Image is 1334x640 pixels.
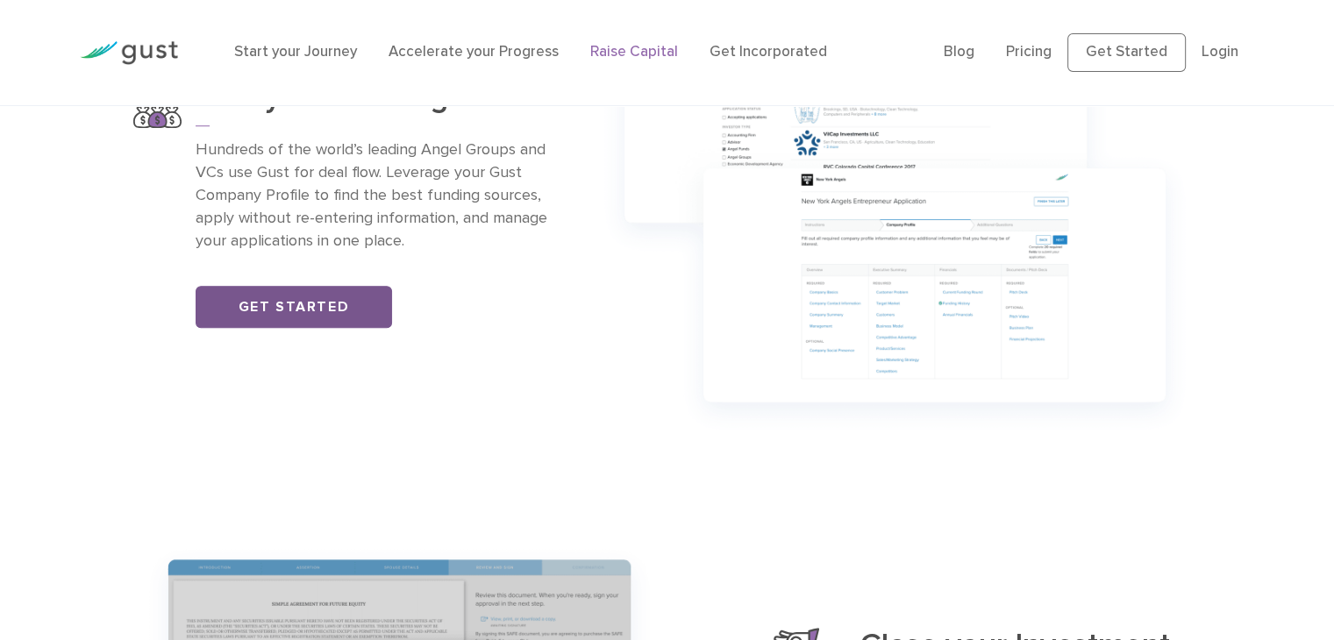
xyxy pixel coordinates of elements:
[710,43,827,60] a: Get Incorporated
[389,43,559,60] a: Accelerate your Progress
[590,43,678,60] a: Raise Capital
[944,43,974,60] a: Blog
[80,41,178,65] img: Gust Logo
[196,139,563,252] p: Hundreds of the world’s leading Angel Groups and VCs use Gust for deal flow. Leverage your Gust C...
[1202,43,1238,60] a: Login
[1006,43,1052,60] a: Pricing
[1067,33,1186,72] a: Get Started
[234,43,357,60] a: Start your Journey
[196,286,392,328] a: Get Started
